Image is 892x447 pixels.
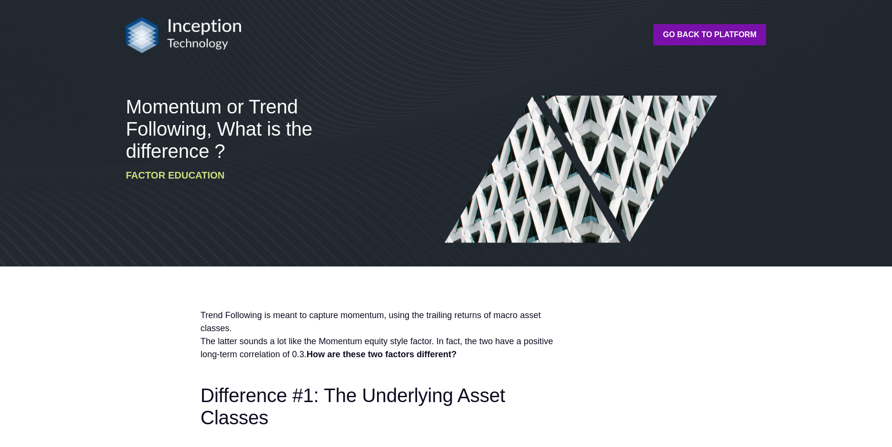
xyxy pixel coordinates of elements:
[653,24,766,45] a: Go back to platform
[307,349,457,359] strong: How are these two factors different?
[201,384,556,429] h3: Difference #1: The Underlying Asset Classes
[126,96,312,162] span: Momentum or Trend Following, What is the difference ?
[201,309,556,361] p: Trend Following is meant to capture momentum, using the trailing returns of macro asset classes. ...
[126,170,388,181] h6: Factor Education
[663,30,757,39] strong: Go back to platform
